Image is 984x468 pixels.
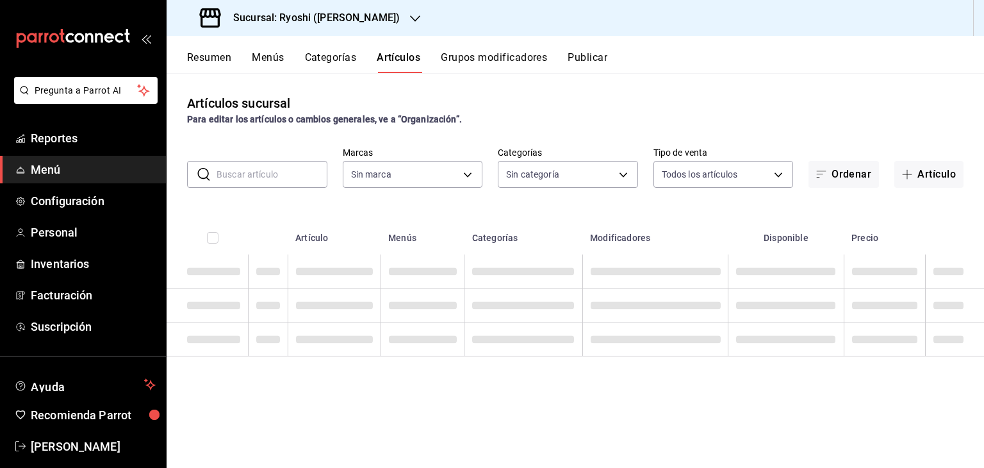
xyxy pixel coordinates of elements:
[343,148,483,157] label: Marcas
[662,168,738,181] span: Todos los artículos
[568,51,607,73] button: Publicar
[35,84,138,97] span: Pregunta a Parrot AI
[31,161,156,178] span: Menú
[653,148,794,157] label: Tipo de venta
[441,51,547,73] button: Grupos modificadores
[31,130,156,147] span: Reportes
[31,318,156,335] span: Suscripción
[377,51,420,73] button: Artículos
[288,213,381,255] th: Artículo
[808,161,879,188] button: Ordenar
[381,213,464,255] th: Menús
[187,51,984,73] div: navigation tabs
[31,192,156,210] span: Configuración
[252,51,284,73] button: Menús
[223,10,400,26] h3: Sucursal: Ryoshi ([PERSON_NAME])
[187,51,231,73] button: Resumen
[506,168,559,181] span: Sin categoría
[498,148,638,157] label: Categorías
[31,255,156,272] span: Inventarios
[141,33,151,44] button: open_drawer_menu
[14,77,158,104] button: Pregunta a Parrot AI
[31,224,156,241] span: Personal
[464,213,582,255] th: Categorías
[217,162,327,187] input: Buscar artículo
[31,438,156,455] span: [PERSON_NAME]
[894,161,963,188] button: Artículo
[305,51,357,73] button: Categorías
[9,93,158,106] a: Pregunta a Parrot AI
[728,213,844,255] th: Disponible
[187,114,462,124] strong: Para editar los artículos o cambios generales, ve a “Organización”.
[31,287,156,304] span: Facturación
[582,213,728,255] th: Modificadores
[351,168,391,181] span: Sin marca
[31,377,139,392] span: Ayuda
[31,406,156,424] span: Recomienda Parrot
[187,94,290,113] div: Artículos sucursal
[844,213,925,255] th: Precio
